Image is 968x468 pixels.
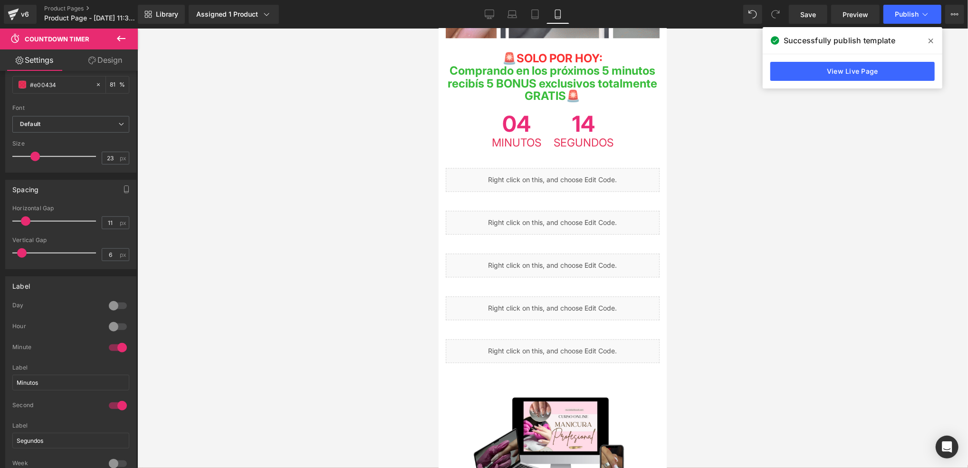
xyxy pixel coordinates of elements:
div: Hour [12,322,99,332]
div: Font [12,105,129,111]
div: % [106,77,129,93]
div: Day [12,302,99,312]
div: Vertical Gap [12,237,129,244]
div: Label [12,422,129,429]
span: 14 [115,84,175,109]
span: Countdown Timer [25,35,89,43]
a: Desktop [478,5,501,24]
button: Redo [766,5,785,24]
span: px [120,252,128,258]
div: Assigned 1 Product [196,10,271,19]
span: 04 [53,84,103,109]
input: Minutes [12,375,129,390]
a: Product Pages [44,5,153,12]
span: Minutos [53,109,103,120]
div: v6 [19,8,31,20]
a: Tablet [524,5,546,24]
div: Minute [12,343,99,353]
div: Second [12,401,99,411]
div: Horizontal Gap [12,205,129,212]
span: Publish [895,10,919,18]
div: Open Intercom Messenger [936,436,958,458]
div: Label [12,364,129,371]
div: Label [12,277,30,290]
a: Preview [831,5,880,24]
input: Color [30,79,91,90]
span: Library [156,10,178,19]
span: Successfully publish template [784,35,895,46]
button: Undo [743,5,762,24]
a: View Live Page [770,62,935,81]
button: Publish [883,5,941,24]
span: px [120,220,128,226]
span: Segundos [115,109,175,120]
a: v6 [4,5,37,24]
a: Mobile [546,5,569,24]
div: Size [12,140,129,147]
span: Preview [843,10,868,19]
h3: 🚨 [7,24,221,36]
input: Seconds [12,433,129,448]
button: More [945,5,964,24]
a: Design [71,49,140,71]
span: Product Page - [DATE] 11:38:37 [44,14,135,22]
span: Comprando en los próximos 5 minutos recibís 5 BONUS exclusivos totalmente GRATIS🚨 [10,35,219,74]
a: Laptop [501,5,524,24]
div: Spacing [12,180,38,194]
span: Save [800,10,816,19]
b: Default [20,120,118,128]
a: New Library [138,5,185,24]
span: SOLO POR HOY: [78,23,164,37]
span: px [120,155,128,161]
